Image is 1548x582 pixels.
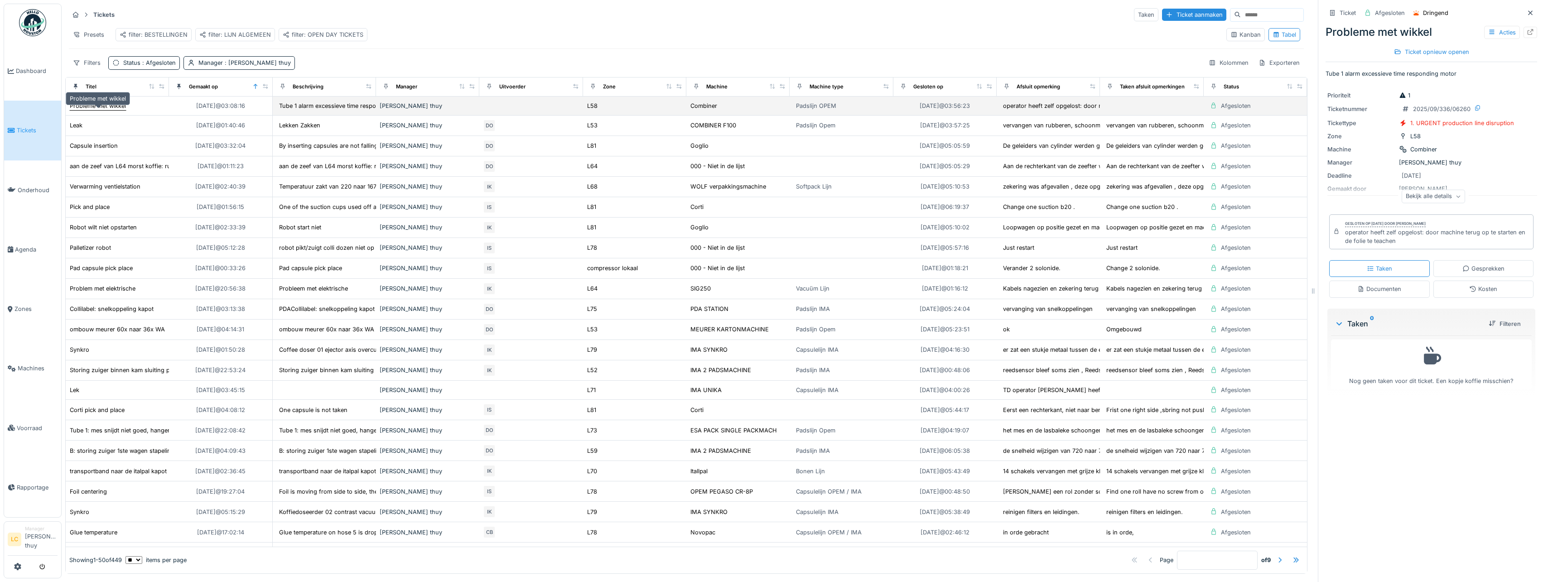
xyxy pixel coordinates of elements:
div: Capsulelijn IMA [796,386,839,394]
div: Leak [70,121,82,130]
div: Capsule insertion [70,141,118,150]
div: het mes en de lasbaleke schoongemaakt en de cyl... [1003,426,1147,435]
div: Bekijk alle details [1402,190,1465,203]
div: Afgesloten [1221,284,1251,293]
div: Kosten [1469,285,1497,293]
div: Probleem met elektrische [279,284,348,293]
div: het mes en de lasbaleke schoongemaakt en de cy... [1106,426,1249,435]
div: [DATE] @ 05:10:53 [921,182,969,191]
div: [DATE] @ 05:57:16 [921,243,969,252]
div: [DATE] @ 04:00:26 [920,386,970,394]
div: Beschrijving [293,83,323,91]
div: Zone [1327,132,1395,141]
div: Manager [198,58,291,67]
div: [DATE] @ 04:14:31 [197,325,244,334]
div: L81 [587,223,596,232]
div: [DATE] @ 00:48:06 [920,366,970,374]
span: Rapportage [17,483,58,492]
div: DO [483,160,496,173]
div: By inserting capsules are not falling in the ri... [279,141,406,150]
div: DO [483,140,496,152]
div: Verwarming ventielstation [70,182,140,191]
div: operator heeft zelf opgelost: door machine teru... [1003,102,1140,110]
sup: 0 [1370,318,1374,329]
div: IK [483,221,496,234]
div: Afgesloten [1375,9,1405,17]
div: One of the suction cups used off and need to be... [279,203,420,211]
div: Temperatuur zakt van 220 naar 167 [279,182,376,191]
div: Status [123,58,176,67]
div: IK [483,282,496,295]
div: 2025/09/336/06260 [1413,105,1471,113]
div: 000 - Niet in de lijst [690,162,745,170]
div: [DATE] @ 04:09:43 [195,446,246,455]
div: Uitvoerder [499,83,526,91]
div: Afgesloten [1221,264,1251,272]
div: 1. URGENT production line disruption [1410,119,1514,127]
div: transportband naar de italpal kapot [279,467,376,475]
div: Vacuüm Lijn [796,284,829,293]
div: Ticket [1340,9,1356,17]
div: [DATE] @ 20:56:38 [195,284,246,293]
div: De geleiders van cylinder werden gereinigd en d... [1003,141,1142,150]
a: Onderhoud [4,160,61,220]
div: aan de zeef van L64 morst koffie: rubber versle... [279,162,416,170]
div: L68 [587,182,598,191]
div: L78 [587,243,597,252]
span: Tickets [17,126,58,135]
div: Loopwagen op positie gezet en machine koude sta... [1003,223,1149,232]
div: Zone [603,83,616,91]
div: [DATE] @ 01:16:12 [922,284,968,293]
div: [PERSON_NAME] thuy [380,162,476,170]
div: COMBINER F100 [690,121,736,130]
div: WOLF verpakkingsmachine [690,182,766,191]
div: Manager [1327,158,1395,167]
div: [DATE] @ 05:05:59 [920,141,970,150]
div: Bonen Lijn [796,467,825,475]
a: Machines [4,339,61,398]
div: Afgesloten [1221,345,1251,354]
div: ombouw meurer 60x naar 36x WA [279,325,374,334]
div: [PERSON_NAME] thuy [380,102,476,110]
div: Collilabel: snelkoppeling kapot [70,305,154,313]
div: Loopwagen op positie gezet en machine koude sta... [1106,223,1252,232]
div: Padslijn IMA [796,446,830,455]
div: [PERSON_NAME] thuy [380,243,476,252]
div: de snelheid wijzigen van 720 naar 780. het mes ... [1106,446,1245,455]
div: Machine [1327,145,1395,154]
div: Filteren [1485,318,1524,330]
div: Taken [1367,264,1392,273]
div: Afgesloten [1221,223,1251,232]
div: Tube 1: mes snijdt niet goed, hangen aan elkaar [279,426,410,435]
div: filter: OPEN DAY TICKETS [283,30,363,39]
a: Voorraad [4,398,61,458]
div: Corti pick and place [70,406,125,414]
div: [PERSON_NAME] thuy [380,203,476,211]
div: [DATE] @ 01:11:23 [198,162,244,170]
div: [PERSON_NAME] thuy [380,386,476,394]
div: [PERSON_NAME] thuy [380,305,476,313]
div: Status [1224,83,1239,91]
div: L52 [587,366,598,374]
div: [DATE] @ 01:18:21 [922,264,968,272]
div: [DATE] @ 04:19:07 [921,426,969,435]
div: zekering was afgevallen , deze opgezet [1003,182,1112,191]
div: vervanging van snelkoppelingen [1106,305,1196,313]
div: Synkro [70,345,89,354]
div: Padslijn Opem [796,426,835,435]
div: Kanban [1230,30,1261,39]
div: [PERSON_NAME] thuy [380,345,476,354]
div: Omgebouwd [1106,325,1142,334]
div: Taken afsluit opmerkingen [1120,83,1185,91]
div: Storing zuiger binnen kam sluiting pakje [70,366,181,374]
div: Machine [706,83,728,91]
div: Goglio [690,141,709,150]
div: MEURER KARTONMACHINE [690,325,769,334]
div: 14 schakels vervangen met grijze kleur en doorg... [1003,467,1142,475]
div: [DATE] @ 22:08:42 [195,426,246,435]
div: 000 - Niet in de lijst [690,243,745,252]
div: zekering was afgevallen , deze opgezet. [1106,182,1217,191]
div: [PERSON_NAME] thuy [380,366,476,374]
div: B: storing zuiger 1ste wagen stapeling [70,446,174,455]
div: [DATE] @ 05:44:17 [921,406,969,414]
